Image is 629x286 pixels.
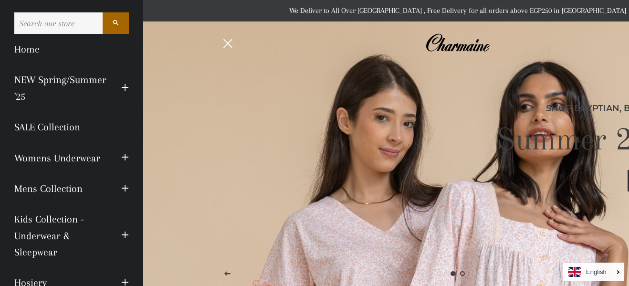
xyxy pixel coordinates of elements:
[7,173,114,204] a: Mens Collection
[14,12,103,34] input: Search our store
[458,269,467,278] a: Load slide 2
[7,143,114,173] a: Womens Underwear
[586,269,607,275] i: English
[448,269,458,278] a: Slide 1, current
[216,262,240,286] button: Previous slide
[7,112,136,142] a: SALE Collection
[7,34,136,64] a: Home
[7,204,114,267] a: Kids Collection - Underwear & Sleepwear
[7,64,114,112] a: NEW Spring/Summer '25
[568,267,619,277] a: English
[425,32,490,53] img: Charmaine Egypt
